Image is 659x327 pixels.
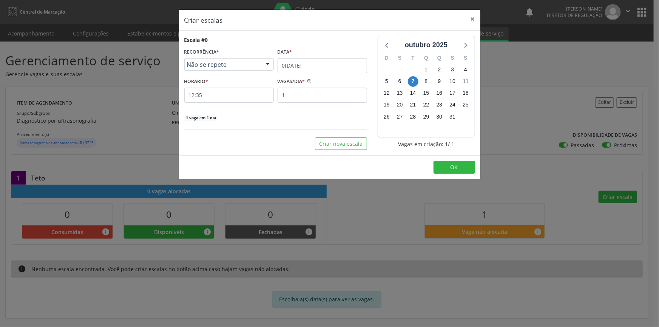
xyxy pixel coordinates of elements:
[460,76,471,87] span: sábado, 11 de outubro de 2025
[381,76,392,87] span: domingo, 5 de outubro de 2025
[434,100,444,110] span: quinta-feira, 23 de outubro de 2025
[278,46,292,58] label: Data
[434,76,444,87] span: quinta-feira, 9 de outubro de 2025
[434,161,475,174] button: OK
[406,52,420,64] div: T
[447,64,458,75] span: sexta-feira, 3 de outubro de 2025
[451,163,458,171] span: OK
[408,88,418,99] span: terça-feira, 14 de outubro de 2025
[381,100,392,110] span: domingo, 19 de outubro de 2025
[395,111,405,122] span: segunda-feira, 27 de outubro de 2025
[315,137,367,150] button: Criar nova escala
[402,40,451,50] div: outubro 2025
[447,76,458,87] span: sexta-feira, 10 de outubro de 2025
[408,111,418,122] span: terça-feira, 28 de outubro de 2025
[187,61,258,68] span: Não se repete
[380,52,394,64] div: D
[447,88,458,99] span: sexta-feira, 17 de outubro de 2025
[446,52,459,64] div: S
[460,64,471,75] span: sábado, 4 de outubro de 2025
[184,115,218,121] span: 1 vaga em 1 dia
[460,100,471,110] span: sábado, 25 de outubro de 2025
[434,111,444,122] span: quinta-feira, 30 de outubro de 2025
[408,76,418,87] span: terça-feira, 7 de outubro de 2025
[393,52,406,64] div: S
[184,76,208,88] label: HORÁRIO
[278,58,367,73] input: Selecione uma data
[278,76,305,88] label: VAGAS/DIA
[408,100,418,110] span: terça-feira, 21 de outubro de 2025
[381,111,392,122] span: domingo, 26 de outubro de 2025
[184,46,219,58] label: RECORRÊNCIA
[434,64,444,75] span: quinta-feira, 2 de outubro de 2025
[421,64,431,75] span: quarta-feira, 1 de outubro de 2025
[459,52,472,64] div: S
[433,52,446,64] div: Q
[434,88,444,99] span: quinta-feira, 16 de outubro de 2025
[448,140,454,148] span: / 1
[381,88,392,99] span: domingo, 12 de outubro de 2025
[395,76,405,87] span: segunda-feira, 6 de outubro de 2025
[184,15,223,25] h5: Criar escalas
[460,88,471,99] span: sábado, 18 de outubro de 2025
[447,100,458,110] span: sexta-feira, 24 de outubro de 2025
[420,52,433,64] div: Q
[395,88,405,99] span: segunda-feira, 13 de outubro de 2025
[395,100,405,110] span: segunda-feira, 20 de outubro de 2025
[421,100,431,110] span: quarta-feira, 22 de outubro de 2025
[184,36,208,44] div: Escala #0
[421,111,431,122] span: quarta-feira, 29 de outubro de 2025
[421,76,431,87] span: quarta-feira, 8 de outubro de 2025
[421,88,431,99] span: quarta-feira, 15 de outubro de 2025
[378,140,475,148] div: Vagas em criação: 1
[447,111,458,122] span: sexta-feira, 31 de outubro de 2025
[305,76,312,84] ion-icon: help circle outline
[465,10,480,28] button: Close
[184,88,274,103] input: 00:00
